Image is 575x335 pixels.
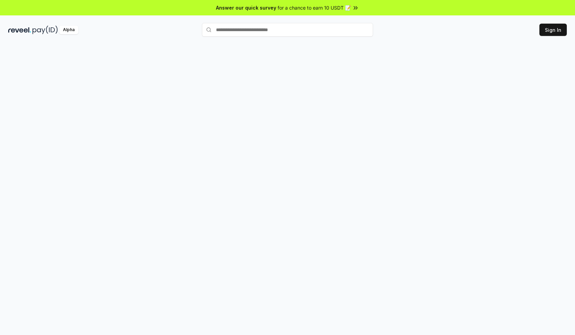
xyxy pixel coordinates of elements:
[216,4,276,11] span: Answer our quick survey
[59,26,78,34] div: Alpha
[539,24,567,36] button: Sign In
[33,26,58,34] img: pay_id
[278,4,351,11] span: for a chance to earn 10 USDT 📝
[8,26,31,34] img: reveel_dark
